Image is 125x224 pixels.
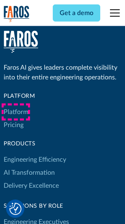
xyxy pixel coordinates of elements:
img: Faros Logo White [4,31,38,53]
a: Platform [4,105,28,119]
a: AI Transformation [4,166,55,179]
img: Revisit consent button [9,203,22,215]
div: Platform [4,92,66,101]
div: Solutions by Role [4,202,69,211]
a: Get a demo [53,4,100,22]
a: Engineering Efficiency [4,153,66,166]
img: Logo of the analytics and reporting company Faros. [4,6,30,22]
button: Cookie Settings [9,203,22,215]
div: Faros AI gives leaders complete visibility into their entire engineering operations. [4,63,121,82]
a: home [4,31,38,53]
div: products [4,140,66,148]
a: home [4,6,30,22]
a: Pricing [4,119,24,132]
div: menu [105,3,121,23]
a: Delivery Excellence [4,179,59,192]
